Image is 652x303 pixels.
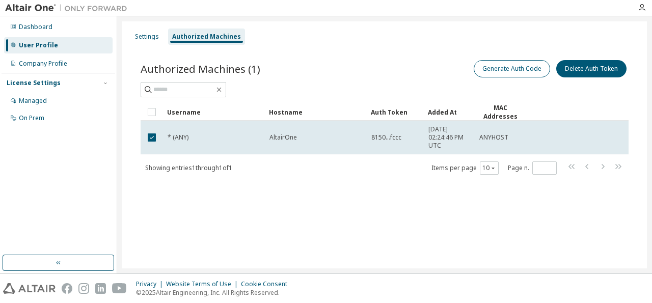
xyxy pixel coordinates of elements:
[78,283,89,294] img: instagram.svg
[269,104,363,120] div: Hostname
[167,104,261,120] div: Username
[474,60,550,77] button: Generate Auth Code
[428,104,471,120] div: Added At
[112,283,127,294] img: youtube.svg
[168,133,188,142] span: * (ANY)
[136,288,293,297] p: © 2025 Altair Engineering, Inc. All Rights Reserved.
[62,283,72,294] img: facebook.svg
[241,280,293,288] div: Cookie Consent
[479,133,508,142] span: ANYHOST
[269,133,297,142] span: AltairOne
[95,283,106,294] img: linkedin.svg
[371,133,401,142] span: 8150...fccc
[3,283,56,294] img: altair_logo.svg
[19,97,47,105] div: Managed
[172,33,241,41] div: Authorized Machines
[371,104,420,120] div: Auth Token
[19,114,44,122] div: On Prem
[166,280,241,288] div: Website Terms of Use
[482,164,496,172] button: 10
[136,280,166,288] div: Privacy
[19,41,58,49] div: User Profile
[479,103,522,121] div: MAC Addresses
[135,33,159,41] div: Settings
[428,125,470,150] span: [DATE] 02:24:46 PM UTC
[5,3,132,13] img: Altair One
[508,161,557,175] span: Page n.
[7,79,61,87] div: License Settings
[141,62,260,76] span: Authorized Machines (1)
[19,23,52,31] div: Dashboard
[556,60,627,77] button: Delete Auth Token
[431,161,499,175] span: Items per page
[19,60,67,68] div: Company Profile
[145,163,232,172] span: Showing entries 1 through 1 of 1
